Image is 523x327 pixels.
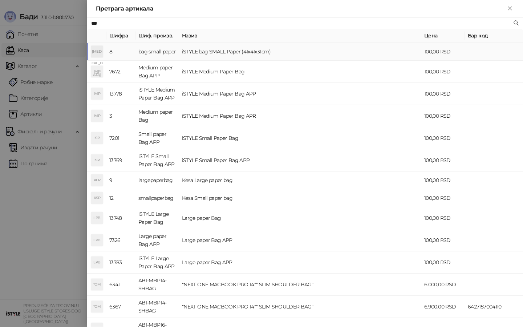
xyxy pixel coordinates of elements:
[421,189,465,207] td: 100,00 RSD
[91,174,103,186] div: KLP
[179,29,421,43] th: Назив
[91,257,103,268] div: LPB
[91,66,103,77] div: IMP
[106,207,135,229] td: 13748
[106,274,135,296] td: 6341
[106,105,135,127] td: 3
[421,149,465,171] td: 100,00 RSD
[106,189,135,207] td: 12
[135,189,179,207] td: smallpaperbag
[179,229,421,251] td: Large paper Bag APP
[179,61,421,83] td: iSTYLE Medium Paper Bag
[135,43,179,61] td: bag small paper
[179,274,421,296] td: "NEXT ONE MACBOOK PRO 14"" SLIM SHOULDER BAG"
[135,149,179,171] td: iSTYLE Small Paper Bag APP
[465,29,523,43] th: Бар код
[179,189,421,207] td: Kesa Small paper bag
[135,207,179,229] td: iSTYLE Large Paper Bag
[421,127,465,149] td: 100,00 RSD
[91,192,103,204] div: KSP
[421,105,465,127] td: 100,00 RSD
[179,149,421,171] td: iSTYLE Small Paper Bag APP
[106,61,135,83] td: 7672
[135,83,179,105] td: iSTYLE Medium Paper Bag APP
[91,46,103,57] div: [MEDICAL_DATA]
[106,83,135,105] td: 13778
[91,234,103,246] div: LPB
[421,29,465,43] th: Цена
[135,229,179,251] td: Large paper Bag APP
[91,110,103,122] div: IMP
[91,132,103,144] div: ISP
[421,296,465,318] td: 6.900,00 RSD
[91,88,103,100] div: IMP
[179,251,421,274] td: Large paper Bag APP
[96,4,506,13] div: Претрага артикала
[506,4,514,13] button: Close
[421,171,465,189] td: 100,00 RSD
[179,83,421,105] td: iSTYLE Medium Paper Bag APP
[106,229,135,251] td: 7326
[179,171,421,189] td: Kesa Large paper bag
[135,251,179,274] td: iSTYLE Large Paper Bag APP
[135,274,179,296] td: AB1-MBP14-SHBAG
[106,171,135,189] td: 9
[421,61,465,83] td: 100,00 RSD
[91,212,103,224] div: LPB
[135,171,179,189] td: largepaperbag
[135,127,179,149] td: Small paper Bag APP
[106,127,135,149] td: 7201
[179,296,421,318] td: "NEXT ONE MACBOOK PRO 14"" SLIM SHOULDER BAG"
[135,105,179,127] td: Medium paper Bag
[135,61,179,83] td: Medium paper Bag APP
[421,251,465,274] td: 100,00 RSD
[91,154,103,166] div: ISP
[421,43,465,61] td: 100,00 RSD
[106,29,135,43] th: Шифра
[421,274,465,296] td: 6.000,00 RSD
[421,83,465,105] td: 100,00 RSD
[179,207,421,229] td: Large paper Bag
[106,149,135,171] td: 13769
[135,296,179,318] td: AB1-MBP14-SHBAG
[91,279,103,290] div: "OM
[465,296,523,318] td: 6427157004110
[106,251,135,274] td: 13783
[91,301,103,312] div: "OM
[179,105,421,127] td: iSTYLE Medium Paper Bag APR
[179,43,421,61] td: iSTYLE bag SMALL Paper (41x41x31cm)
[179,127,421,149] td: iSTYLE Small Paper Bag
[106,43,135,61] td: 8
[421,207,465,229] td: 100,00 RSD
[421,229,465,251] td: 100,00 RSD
[106,296,135,318] td: 6367
[135,29,179,43] th: Шиф. произв.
